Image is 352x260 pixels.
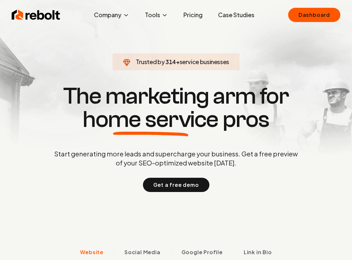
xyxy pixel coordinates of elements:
p: Start generating more leads and supercharge your business. Get a free preview of your SEO-optimiz... [53,149,299,167]
a: Pricing [178,8,208,21]
button: Company [89,8,135,21]
span: + [176,58,180,65]
button: Get a free demo [143,178,209,192]
span: service businesses [180,58,229,65]
span: Website [80,248,103,256]
span: Social Media [124,248,160,256]
img: Rebolt Logo [12,8,60,21]
span: home service [83,108,218,131]
span: Link in Bio [244,248,272,256]
span: 314 [166,57,176,66]
button: Tools [140,8,173,21]
span: Trusted by [136,58,165,65]
a: Dashboard [288,8,340,22]
span: Google Profile [182,248,223,256]
h1: The marketing arm for pros [20,85,332,131]
a: Case Studies [213,8,260,21]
